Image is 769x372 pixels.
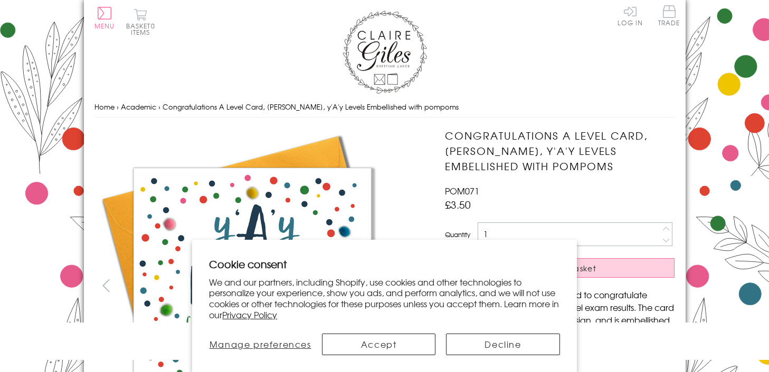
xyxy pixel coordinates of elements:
span: Congratulations A Level Card, [PERSON_NAME], y'A'y Levels Embellished with pompoms [163,102,459,112]
a: Privacy Policy [222,308,277,321]
h1: Congratulations A Level Card, [PERSON_NAME], y'A'y Levels Embellished with pompoms [445,128,675,173]
button: Decline [446,334,559,355]
img: Claire Giles Greetings Cards [343,11,427,94]
span: Manage preferences [210,338,311,350]
h2: Cookie consent [209,257,560,271]
span: › [117,102,119,112]
label: Quantity [445,230,470,239]
p: We and our partners, including Shopify, use cookies and other technologies to personalize your ex... [209,277,560,320]
a: Home [94,102,115,112]
nav: breadcrumbs [94,96,675,118]
button: Accept [322,334,435,355]
span: Menu [94,21,115,31]
span: Trade [658,5,680,26]
span: › [158,102,160,112]
a: Log In [618,5,643,26]
button: prev [94,273,118,297]
span: £3.50 [445,197,471,212]
a: Trade [658,5,680,28]
button: Manage preferences [209,334,311,355]
button: Menu [94,7,115,29]
button: Basket0 items [126,8,155,35]
a: Academic [121,102,156,112]
span: 0 items [131,21,155,37]
span: POM071 [445,184,479,197]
